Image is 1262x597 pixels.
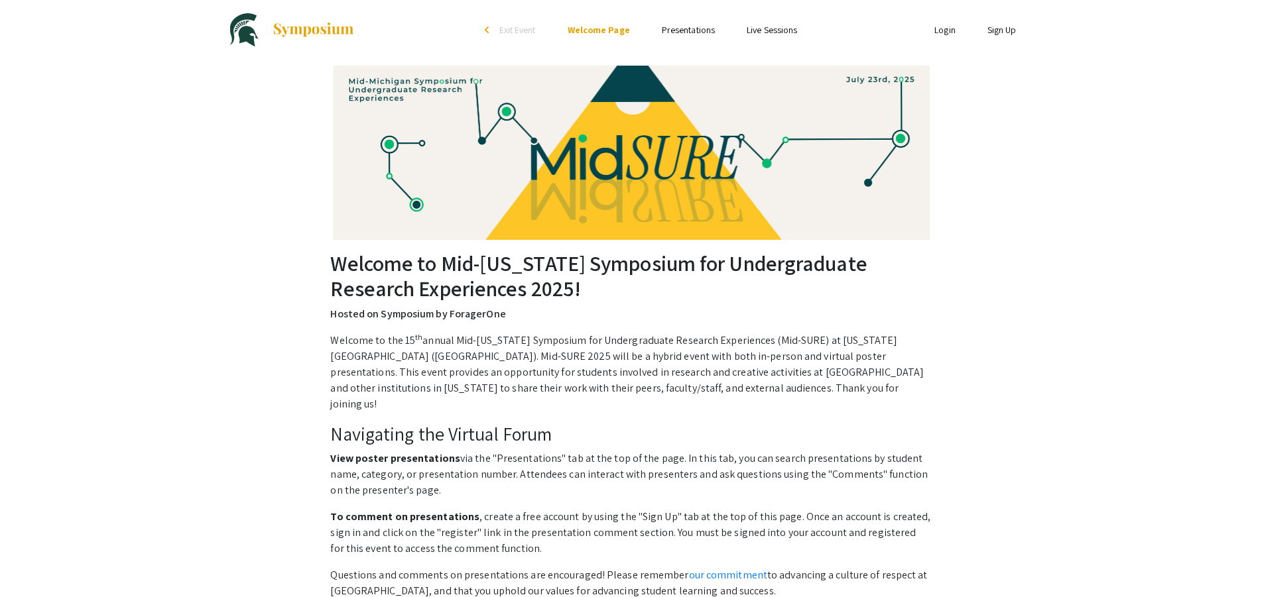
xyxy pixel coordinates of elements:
a: Mid-Michigan Symposium for Undergraduate Research Experiences 2025 [230,13,355,46]
h2: Welcome to Mid-[US_STATE] Symposium for Undergraduate Research Experiences 2025! [330,250,931,301]
a: Live Sessions [747,24,797,36]
iframe: Chat [10,537,56,587]
img: Symposium by ForagerOne [272,22,355,38]
img: Mid-Michigan Symposium for Undergraduate Research Experiences 2025 [333,66,930,240]
span: Exit Event [499,24,536,36]
div: arrow_back_ios [485,26,493,34]
p: Welcome to the 15 annual Mid-[US_STATE] Symposium for Undergraduate Research Experiences (Mid-SUR... [330,333,931,412]
a: Sign Up [987,24,1017,36]
img: Mid-Michigan Symposium for Undergraduate Research Experiences 2025 [230,13,259,46]
strong: To comment on presentations [330,510,479,523]
p: , create a free account by using the "Sign Up" tab at the top of this page. Once an account is cr... [330,509,931,557]
a: Login [934,24,956,36]
a: Welcome Page [568,24,630,36]
sup: th [415,332,422,342]
p: via the "Presentations" tab at the top of the page. In this tab, you can search presentations by ... [330,451,931,498]
h3: Navigating the Virtual Forum [330,423,931,445]
strong: View poster presentations [330,451,460,465]
a: Presentations [662,24,715,36]
p: Hosted on Symposium by ForagerOne [330,306,931,322]
a: our commitment [689,568,767,582]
